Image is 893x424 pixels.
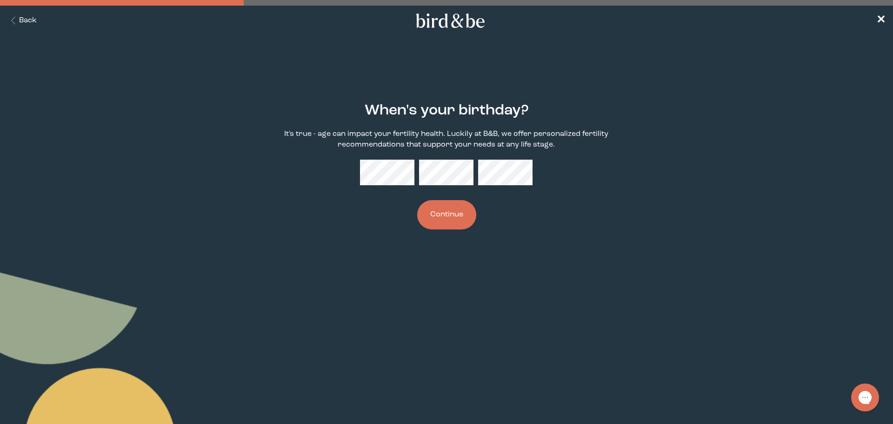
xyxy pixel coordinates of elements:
[846,380,884,415] iframe: Gorgias live chat messenger
[274,129,619,150] p: It's true - age can impact your fertility health. Luckily at B&B, we offer personalized fertility...
[876,15,886,26] span: ✕
[417,200,476,229] button: Continue
[365,100,529,121] h2: When's your birthday?
[876,13,886,29] a: ✕
[7,15,37,26] button: Back Button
